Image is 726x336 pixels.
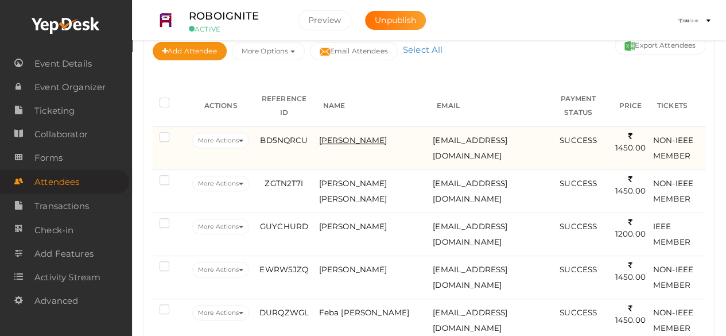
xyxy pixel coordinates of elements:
span: [PERSON_NAME] [319,265,387,274]
span: REFERENCE ID [262,94,306,117]
span: NON-IEEE MEMBER [653,308,693,333]
button: More Options [232,42,305,60]
span: [PERSON_NAME] [PERSON_NAME] [319,179,387,203]
button: More Actions [192,219,249,234]
th: TICKETS [650,85,705,127]
span: 1450.00 [615,261,646,282]
button: Unpublish [365,11,426,30]
button: Email Attendees [310,42,398,60]
th: NAME [316,85,430,127]
span: 1200.00 [615,218,646,239]
button: More Actions [192,305,249,320]
button: More Actions [192,262,249,277]
small: ACTIVE [189,25,281,33]
span: Collaborator [34,123,88,146]
th: PRICE [610,85,650,127]
span: [PERSON_NAME] [319,136,387,145]
img: mail-filled.svg [320,47,330,57]
th: ACTIONS [189,85,252,127]
button: More Actions [192,133,249,148]
span: SUCCESS [560,265,597,274]
span: SUCCESS [560,179,597,188]
span: Event Details [34,52,92,75]
span: Activity Stream [34,266,100,289]
span: EWRW5JZQ [259,265,308,274]
span: GUYCHURD [260,222,308,231]
span: IEEE MEMBER [653,222,690,246]
span: ZGTN2T7I [265,179,303,188]
button: More Actions [192,176,249,191]
span: 1450.00 [615,132,646,153]
span: Forms [34,146,63,169]
span: Advanced [34,289,78,312]
th: EMAIL [430,85,546,127]
button: Preview [298,10,351,30]
button: Add Attendee [153,42,227,60]
a: Select All [400,44,445,55]
th: PAYMENT STATUS [546,85,611,127]
span: Unpublish [375,15,416,25]
span: BD5NQRCU [260,136,308,145]
span: [EMAIL_ADDRESS][DOMAIN_NAME] [433,308,507,333]
span: Transactions [34,195,89,218]
img: RSPMBPJE_small.png [154,9,177,32]
span: [EMAIL_ADDRESS][DOMAIN_NAME] [433,222,507,246]
span: [EMAIL_ADDRESS][DOMAIN_NAME] [433,179,507,203]
span: SUCCESS [560,136,597,145]
span: 1450.00 [615,175,646,196]
span: NON-IEEE MEMBER [653,179,693,203]
img: excel.svg [624,41,635,51]
span: SUCCESS [560,222,597,231]
span: 1450.00 [615,304,646,325]
span: SUCCESS [560,308,597,317]
span: Event Organizer [34,76,106,99]
span: Add Features [34,242,94,265]
span: DURQZWGL [259,308,309,317]
span: [EMAIL_ADDRESS][DOMAIN_NAME] [433,265,507,289]
span: NON-IEEE MEMBER [653,136,693,160]
span: NON-IEEE MEMBER [653,265,693,289]
button: Export Attendees [615,36,705,55]
label: ROBOIGNITE [189,8,259,25]
img: ACg8ocLqu5jM_oAeKNg0It_CuzWY7FqhiTBdQx-M6CjW58AJd_s4904=s100 [677,9,700,32]
span: [EMAIL_ADDRESS][DOMAIN_NAME] [433,136,507,160]
span: Attendees [34,171,79,194]
span: Ticketing [34,99,75,122]
span: [PERSON_NAME] [319,222,387,231]
span: Check-in [34,219,73,242]
span: Feba [PERSON_NAME] [319,308,410,317]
